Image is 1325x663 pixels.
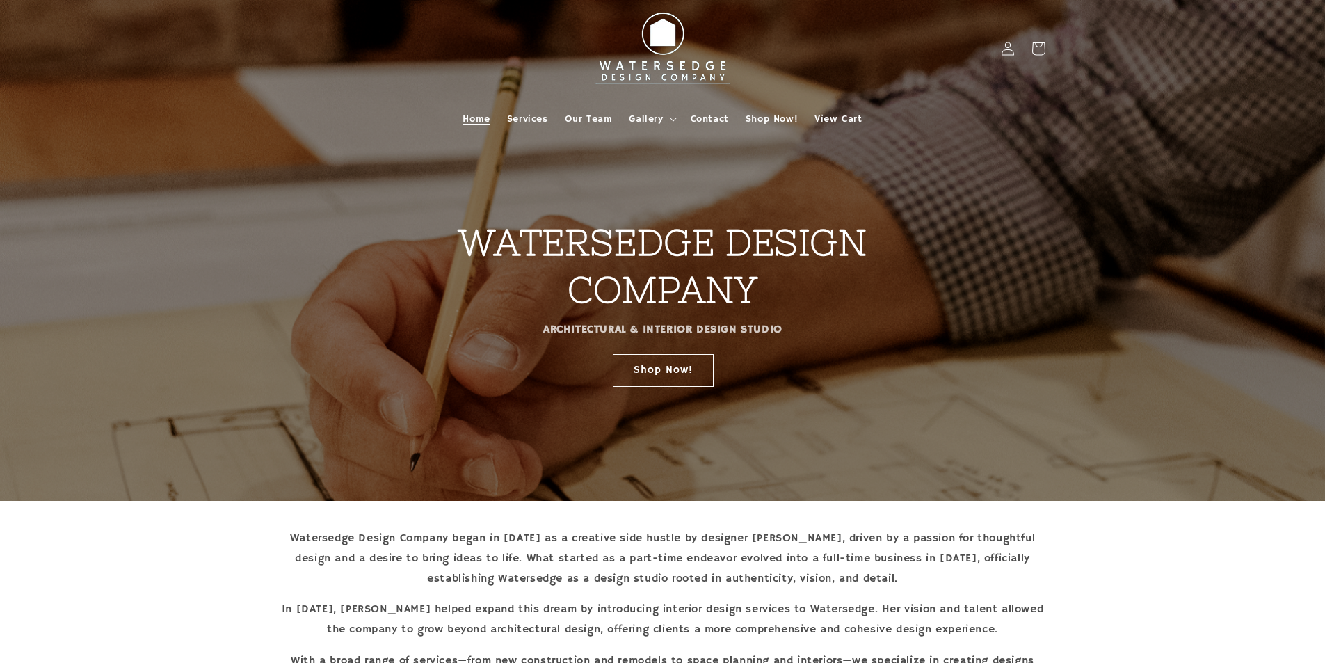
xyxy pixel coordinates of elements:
span: Shop Now! [746,113,798,125]
a: Contact [682,104,737,134]
span: Services [507,113,548,125]
a: Shop Now! [612,353,713,386]
span: Contact [691,113,729,125]
a: Our Team [556,104,621,134]
p: Watersedge Design Company began in [DATE] as a creative side hustle by designer [PERSON_NAME], dr... [280,529,1045,589]
span: Gallery [629,113,663,125]
span: View Cart [814,113,862,125]
p: In [DATE], [PERSON_NAME] helped expand this dream by introducing interior design services to Wate... [280,600,1045,640]
a: Home [454,104,498,134]
a: View Cart [806,104,870,134]
a: Services [499,104,556,134]
span: Our Team [565,113,613,125]
a: Shop Now! [737,104,806,134]
strong: ARCHITECTURAL & INTERIOR DESIGN STUDIO [543,323,782,337]
strong: WATERSEDGE DESIGN COMPANY [458,222,867,310]
span: Home [463,113,490,125]
summary: Gallery [620,104,682,134]
img: Watersedge Design Co [586,6,739,92]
